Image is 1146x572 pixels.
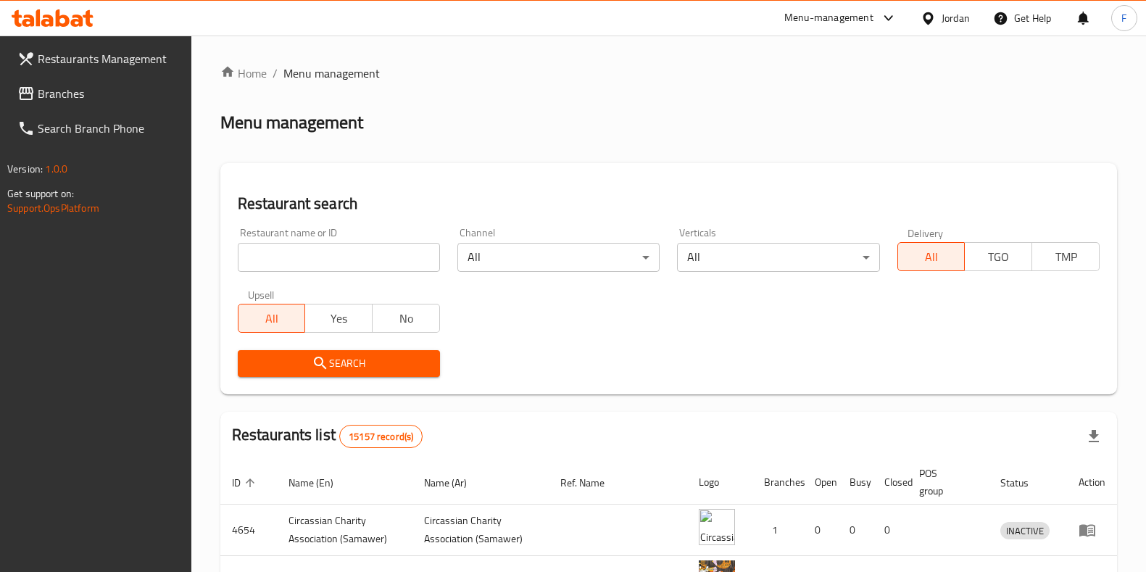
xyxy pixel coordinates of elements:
[919,465,971,500] span: POS group
[1079,521,1105,539] div: Menu
[908,228,944,238] label: Delivery
[248,289,275,299] label: Upsell
[244,308,300,329] span: All
[838,460,873,505] th: Busy
[677,243,879,272] div: All
[339,425,423,448] div: Total records count
[752,460,803,505] th: Branches
[232,474,259,492] span: ID
[288,474,352,492] span: Name (En)
[412,505,549,556] td: ​Circassian ​Charity ​Association​ (Samawer)
[1000,523,1050,539] span: INACTIVE
[220,111,363,134] h2: Menu management
[904,246,960,268] span: All
[784,9,873,27] div: Menu-management
[7,199,99,217] a: Support.OpsPlatform
[1031,242,1100,271] button: TMP
[238,193,1100,215] h2: Restaurant search
[752,505,803,556] td: 1
[838,505,873,556] td: 0
[1121,10,1126,26] span: F
[45,159,67,178] span: 1.0.0
[424,474,486,492] span: Name (Ar)
[378,308,434,329] span: No
[699,509,735,545] img: ​Circassian ​Charity ​Association​ (Samawer)
[1000,474,1047,492] span: Status
[283,65,380,82] span: Menu management
[6,76,191,111] a: Branches
[277,505,413,556] td: ​Circassian ​Charity ​Association​ (Samawer)
[964,242,1032,271] button: TGO
[6,111,191,146] a: Search Branch Phone
[232,424,423,448] h2: Restaurants list
[304,304,373,333] button: Yes
[38,120,180,137] span: Search Branch Phone
[6,41,191,76] a: Restaurants Management
[457,243,660,272] div: All
[897,242,966,271] button: All
[1067,460,1117,505] th: Action
[220,65,1117,82] nav: breadcrumb
[7,159,43,178] span: Version:
[249,355,428,373] span: Search
[971,246,1026,268] span: TGO
[7,184,74,203] span: Get support on:
[873,505,908,556] td: 0
[311,308,367,329] span: Yes
[238,304,306,333] button: All
[220,65,267,82] a: Home
[803,460,838,505] th: Open
[687,460,752,505] th: Logo
[273,65,278,82] li: /
[560,474,623,492] span: Ref. Name
[942,10,970,26] div: Jordan
[38,85,180,102] span: Branches
[1038,246,1094,268] span: TMP
[238,243,440,272] input: Search for restaurant name or ID..
[340,430,422,444] span: 15157 record(s)
[38,50,180,67] span: Restaurants Management
[238,350,440,377] button: Search
[372,304,440,333] button: No
[803,505,838,556] td: 0
[1076,419,1111,454] div: Export file
[220,505,277,556] td: 4654
[873,460,908,505] th: Closed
